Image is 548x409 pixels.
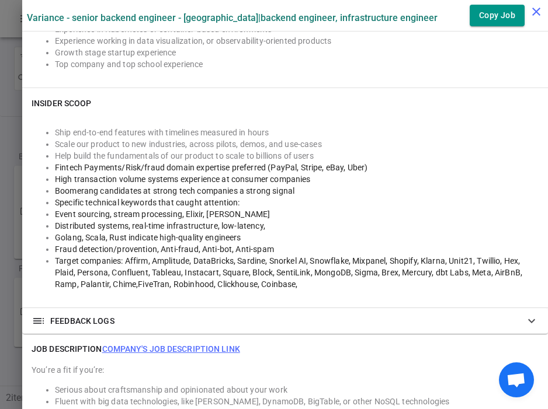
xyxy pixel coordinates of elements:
[55,198,240,207] span: Specific technical keywords that caught attention:
[55,58,539,70] li: Top company and top school experience
[50,315,115,327] span: FEEDBACK LOGS
[55,256,522,289] span: Target companies: Affirm, Amplitude, DataBricks, Sardine, Snorkel AI, Snowflake, Mixpanel, Shopif...
[55,138,539,150] li: Scale our product to new industries, across pilots, demos, and use-cases
[32,364,539,376] div: You’re a fit if you’re:
[32,97,91,109] h6: INSIDER SCOOP
[55,186,294,195] span: Boomerang candidates at strong tech companies a strong signal
[55,221,265,230] span: Distributed systems, real-time infrastructure, low-latency,
[55,174,311,184] span: High transaction volume systems experience at consumer companies
[55,384,539,396] li: Serious about craftsmanship and opinionated about your work
[55,396,539,407] li: Fluent with big data technologies, like [PERSON_NAME], DynamoDB, BigTable, or other NoSQL technol...
[55,209,270,219] span: Event sourcing, stream processing, Elixir, [PERSON_NAME]
[22,308,548,334] div: FEEDBACK LOGS
[499,362,534,397] div: Open chat
[55,244,274,254] span: Fraud detection/provention, Anti-fraud, Anti-bot, Anti-spam
[55,233,241,242] span: Golang, Scala, Rust indicate high-quality engineers
[529,5,543,19] i: close
[470,5,525,26] button: Copy Job
[55,35,539,47] li: Experience working in data visualization, or observability-oriented products
[55,127,539,138] li: Ship end-to-end features with timelines measured in hours
[55,47,539,58] li: Growth stage startup experience
[525,314,539,328] span: expand_more
[102,344,240,354] a: Company's job description link
[27,12,438,23] label: Variance - Senior Backend Engineer - [GEOGRAPHIC_DATA] | Backend Engineer, Infrastructure Engineer
[55,163,367,172] span: Fintech Payments/Risk/fraud domain expertise preferred (PayPal, Stripe, eBay, Uber)
[32,314,46,328] span: toc
[55,150,539,162] li: Help build the fundamentals of our product to scale to billions of users
[32,343,240,355] h6: JOB DESCRIPTION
